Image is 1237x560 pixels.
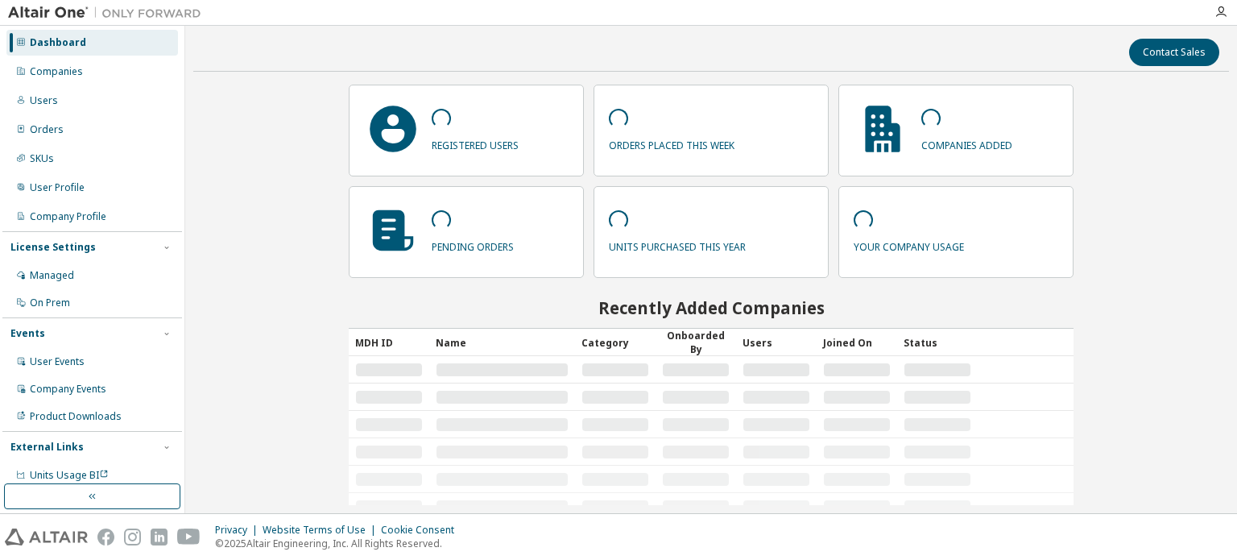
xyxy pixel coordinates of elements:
[436,330,569,355] div: Name
[30,152,54,165] div: SKUs
[30,94,58,107] div: Users
[30,468,109,482] span: Units Usage BI
[263,524,381,537] div: Website Terms of Use
[215,537,464,550] p: © 2025 Altair Engineering, Inc. All Rights Reserved.
[854,235,964,254] p: your company usage
[30,65,83,78] div: Companies
[904,330,971,355] div: Status
[5,529,88,545] img: altair_logo.svg
[432,235,514,254] p: pending orders
[30,181,85,194] div: User Profile
[8,5,209,21] img: Altair One
[30,269,74,282] div: Managed
[97,529,114,545] img: facebook.svg
[10,441,84,454] div: External Links
[823,330,891,355] div: Joined On
[215,524,263,537] div: Privacy
[662,329,730,356] div: Onboarded By
[609,235,746,254] p: units purchased this year
[124,529,141,545] img: instagram.svg
[355,330,423,355] div: MDH ID
[609,134,734,152] p: orders placed this week
[30,355,85,368] div: User Events
[349,297,1074,318] h2: Recently Added Companies
[921,134,1012,152] p: companies added
[151,529,168,545] img: linkedin.svg
[432,134,519,152] p: registered users
[10,327,45,340] div: Events
[743,330,810,355] div: Users
[30,383,106,396] div: Company Events
[30,123,64,136] div: Orders
[1129,39,1219,66] button: Contact Sales
[30,410,122,423] div: Product Downloads
[10,241,96,254] div: License Settings
[30,36,86,49] div: Dashboard
[177,529,201,545] img: youtube.svg
[581,330,649,355] div: Category
[30,297,70,309] div: On Prem
[381,524,464,537] div: Cookie Consent
[30,210,106,223] div: Company Profile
